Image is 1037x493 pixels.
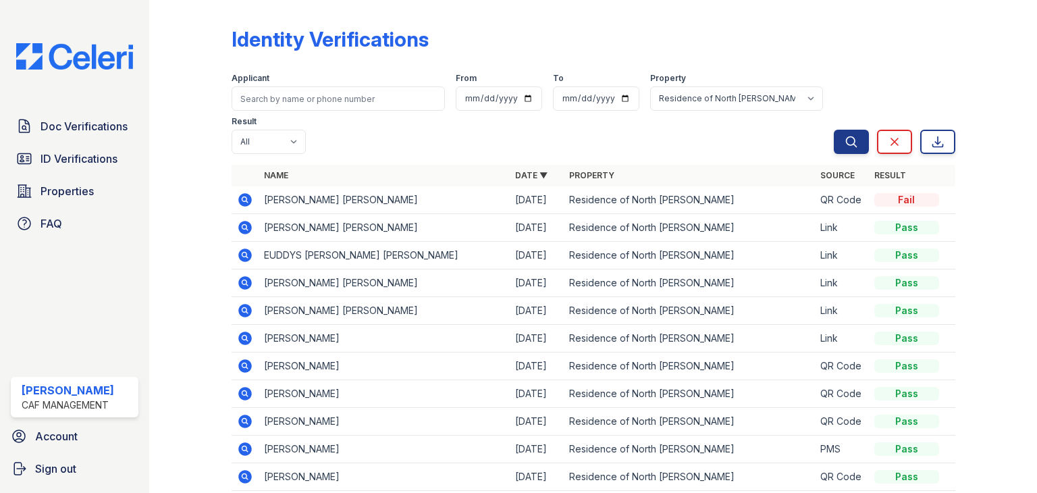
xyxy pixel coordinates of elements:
div: CAF Management [22,398,114,412]
td: EUDDYS [PERSON_NAME] [PERSON_NAME] [259,242,510,269]
td: [PERSON_NAME] [PERSON_NAME] [259,269,510,297]
td: Residence of North [PERSON_NAME] [564,353,815,380]
td: Residence of North [PERSON_NAME] [564,242,815,269]
input: Search by name or phone number [232,86,445,111]
div: Pass [874,415,939,428]
a: FAQ [11,210,138,237]
a: Account [5,423,144,450]
a: ID Verifications [11,145,138,172]
span: Account [35,428,78,444]
div: Pass [874,470,939,484]
td: QR Code [815,186,869,214]
td: QR Code [815,463,869,491]
td: Link [815,297,869,325]
td: Residence of North [PERSON_NAME] [564,380,815,408]
td: [PERSON_NAME] [PERSON_NAME] [259,186,510,214]
label: Result [232,116,257,127]
td: Link [815,325,869,353]
a: Sign out [5,455,144,482]
td: [DATE] [510,214,564,242]
td: [DATE] [510,242,564,269]
td: QR Code [815,353,869,380]
label: Property [650,73,686,84]
td: [PERSON_NAME] [PERSON_NAME] [259,214,510,242]
td: QR Code [815,408,869,436]
td: Residence of North [PERSON_NAME] [564,325,815,353]
td: Link [815,269,869,297]
td: Link [815,242,869,269]
td: [DATE] [510,186,564,214]
label: From [456,73,477,84]
a: Name [264,170,288,180]
td: Residence of North [PERSON_NAME] [564,436,815,463]
td: [PERSON_NAME] [259,436,510,463]
td: [DATE] [510,325,564,353]
div: Pass [874,304,939,317]
a: Source [820,170,855,180]
td: [PERSON_NAME] [259,380,510,408]
span: ID Verifications [41,151,117,167]
a: Date ▼ [515,170,548,180]
label: To [553,73,564,84]
td: [DATE] [510,408,564,436]
div: Pass [874,276,939,290]
td: Residence of North [PERSON_NAME] [564,186,815,214]
div: Pass [874,387,939,400]
div: Fail [874,193,939,207]
span: Properties [41,183,94,199]
div: Pass [874,249,939,262]
img: CE_Logo_Blue-a8612792a0a2168367f1c8372b55b34899dd931a85d93a1a3d3e32e68fde9ad4.png [5,43,144,70]
td: [PERSON_NAME] [259,463,510,491]
td: [PERSON_NAME] [PERSON_NAME] [259,297,510,325]
td: [DATE] [510,353,564,380]
div: Pass [874,221,939,234]
td: Link [815,214,869,242]
a: Doc Verifications [11,113,138,140]
span: Sign out [35,461,76,477]
div: Pass [874,442,939,456]
td: Residence of North [PERSON_NAME] [564,463,815,491]
td: [DATE] [510,436,564,463]
div: Identity Verifications [232,27,429,51]
td: [PERSON_NAME] [259,353,510,380]
span: FAQ [41,215,62,232]
td: Residence of North [PERSON_NAME] [564,214,815,242]
td: PMS [815,436,869,463]
a: Result [874,170,906,180]
td: [DATE] [510,269,564,297]
a: Property [569,170,614,180]
div: Pass [874,359,939,373]
a: Properties [11,178,138,205]
td: [PERSON_NAME] [259,325,510,353]
td: [PERSON_NAME] [259,408,510,436]
td: Residence of North [PERSON_NAME] [564,269,815,297]
td: Residence of North [PERSON_NAME] [564,297,815,325]
div: [PERSON_NAME] [22,382,114,398]
span: Doc Verifications [41,118,128,134]
td: [DATE] [510,463,564,491]
td: [DATE] [510,380,564,408]
div: Pass [874,332,939,345]
label: Applicant [232,73,269,84]
td: Residence of North [PERSON_NAME] [564,408,815,436]
td: QR Code [815,380,869,408]
td: [DATE] [510,297,564,325]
